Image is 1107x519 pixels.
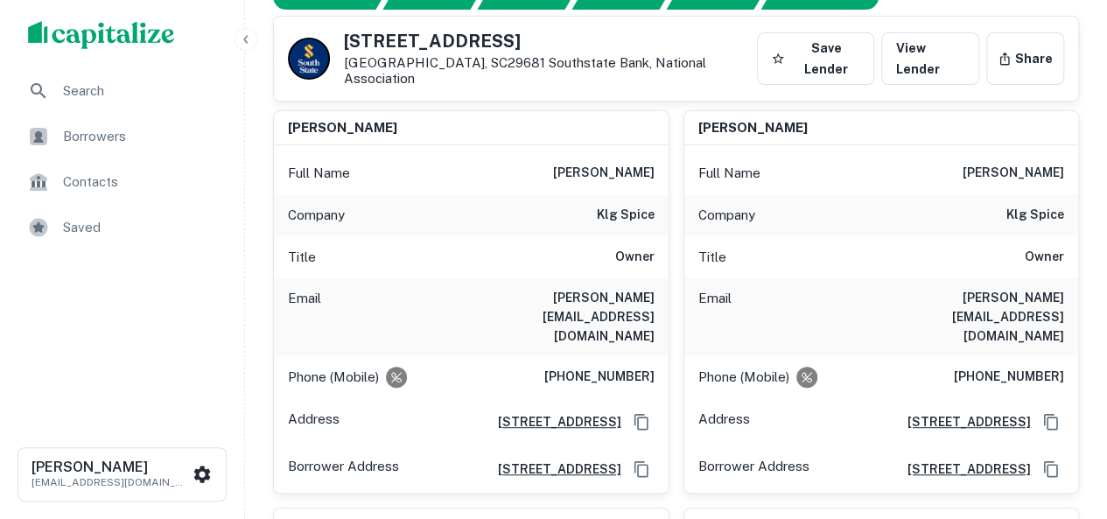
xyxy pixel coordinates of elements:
[954,367,1064,388] h6: [PHONE_NUMBER]
[32,474,189,490] p: [EMAIL_ADDRESS][DOMAIN_NAME]
[1006,205,1064,226] h6: klg spice
[386,367,407,388] div: Requests to not be contacted at this number
[484,412,621,431] a: [STREET_ADDRESS]
[288,456,399,482] p: Borrower Address
[18,447,227,501] button: [PERSON_NAME][EMAIL_ADDRESS][DOMAIN_NAME]
[28,21,175,49] img: capitalize-logo.png
[628,409,655,435] button: Copy Address
[14,207,230,249] a: Saved
[32,460,189,474] h6: [PERSON_NAME]
[698,118,808,138] h6: [PERSON_NAME]
[597,205,655,226] h6: klg spice
[63,126,220,147] span: Borrowers
[628,456,655,482] button: Copy Address
[288,367,379,388] p: Phone (Mobile)
[893,412,1031,431] a: [STREET_ADDRESS]
[796,367,817,388] div: Requests to not be contacted at this number
[698,163,760,184] p: Full Name
[14,161,230,203] a: Contacts
[698,247,726,268] p: Title
[757,32,874,85] button: Save Lender
[1019,379,1107,463] iframe: Chat Widget
[698,367,789,388] p: Phone (Mobile)
[881,32,978,85] a: View Lender
[63,81,220,102] span: Search
[63,172,220,193] span: Contacts
[544,367,655,388] h6: [PHONE_NUMBER]
[986,32,1064,85] button: Share
[288,247,316,268] p: Title
[553,163,655,184] h6: [PERSON_NAME]
[344,55,706,86] a: Southstate Bank, National Association
[1025,247,1064,268] h6: Owner
[288,409,340,435] p: Address
[344,32,750,50] h5: [STREET_ADDRESS]
[698,205,755,226] p: Company
[698,456,809,482] p: Borrower Address
[445,288,655,346] h6: [PERSON_NAME][EMAIL_ADDRESS][DOMAIN_NAME]
[344,55,750,87] p: [GEOGRAPHIC_DATA], SC29681
[288,118,397,138] h6: [PERSON_NAME]
[484,459,621,479] a: [STREET_ADDRESS]
[288,163,350,184] p: Full Name
[698,409,750,435] p: Address
[963,163,1064,184] h6: [PERSON_NAME]
[288,205,345,226] p: Company
[14,116,230,158] a: Borrowers
[14,70,230,112] a: Search
[854,288,1064,346] h6: [PERSON_NAME][EMAIL_ADDRESS][DOMAIN_NAME]
[893,459,1031,479] a: [STREET_ADDRESS]
[698,288,732,346] p: Email
[615,247,655,268] h6: Owner
[288,288,321,346] p: Email
[63,217,220,238] span: Saved
[1038,456,1064,482] button: Copy Address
